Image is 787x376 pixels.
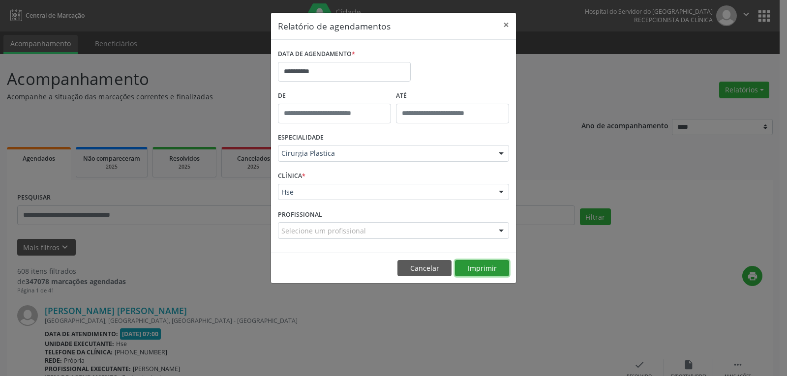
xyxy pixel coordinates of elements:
button: Imprimir [455,260,509,277]
label: De [278,88,391,104]
label: ESPECIALIDADE [278,130,324,145]
label: ATÉ [396,88,509,104]
label: CLÍNICA [278,169,305,184]
button: Cancelar [397,260,452,277]
button: Close [496,13,516,37]
span: Selecione um profissional [281,226,366,236]
label: PROFISSIONAL [278,207,322,222]
span: Cirurgia Plastica [281,148,489,158]
h5: Relatório de agendamentos [278,20,391,32]
span: Hse [281,187,489,197]
label: DATA DE AGENDAMENTO [278,47,355,62]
